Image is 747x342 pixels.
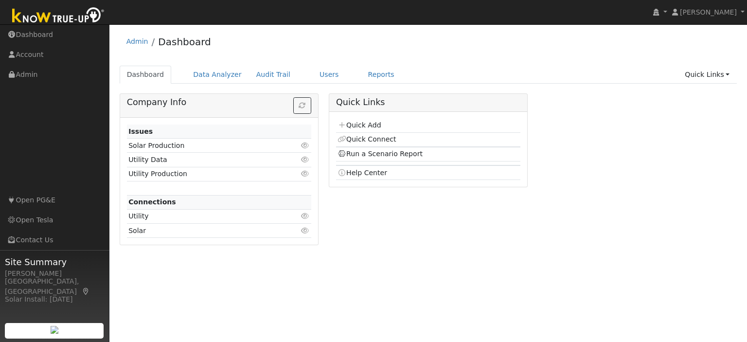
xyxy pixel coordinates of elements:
[301,227,310,234] i: Click to view
[338,150,423,158] a: Run a Scenario Report
[312,66,346,84] a: Users
[338,135,396,143] a: Quick Connect
[680,8,737,16] span: [PERSON_NAME]
[120,66,172,84] a: Dashboard
[127,209,282,223] td: Utility
[301,170,310,177] i: Click to view
[7,5,109,27] img: Know True-Up
[127,97,311,108] h5: Company Info
[249,66,298,84] a: Audit Trail
[336,97,520,108] h5: Quick Links
[301,156,310,163] i: Click to view
[5,294,104,305] div: Solar Install: [DATE]
[82,288,90,295] a: Map
[128,127,153,135] strong: Issues
[127,139,282,153] td: Solar Production
[5,269,104,279] div: [PERSON_NAME]
[5,276,104,297] div: [GEOGRAPHIC_DATA], [GEOGRAPHIC_DATA]
[677,66,737,84] a: Quick Links
[126,37,148,45] a: Admin
[158,36,211,48] a: Dashboard
[186,66,249,84] a: Data Analyzer
[5,255,104,269] span: Site Summary
[301,142,310,149] i: Click to view
[51,326,58,334] img: retrieve
[128,198,176,206] strong: Connections
[127,153,282,167] td: Utility Data
[127,167,282,181] td: Utility Production
[338,121,381,129] a: Quick Add
[301,213,310,219] i: Click to view
[361,66,402,84] a: Reports
[338,169,387,177] a: Help Center
[127,224,282,238] td: Solar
